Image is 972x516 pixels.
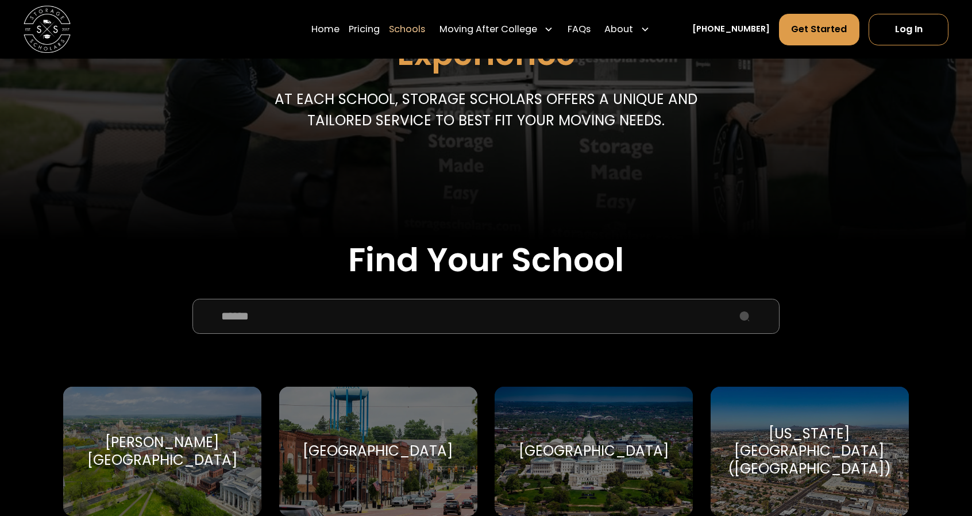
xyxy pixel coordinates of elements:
div: [GEOGRAPHIC_DATA] [519,442,669,460]
a: Schools [389,13,425,45]
a: Home [311,13,340,45]
a: Log In [869,14,948,45]
div: [US_STATE][GEOGRAPHIC_DATA] ([GEOGRAPHIC_DATA]) [724,425,894,478]
a: Go to selected school [279,387,477,516]
a: FAQs [568,13,591,45]
div: Moving After College [439,22,537,37]
div: About [604,22,633,37]
div: [PERSON_NAME][GEOGRAPHIC_DATA] [78,434,248,469]
h1: A Custom-Tailored Moving Experience [205,1,768,72]
a: Get Started [779,14,859,45]
img: Storage Scholars main logo [24,6,71,53]
h2: Find Your School [63,240,909,280]
div: [GEOGRAPHIC_DATA] [303,442,453,460]
p: At each school, storage scholars offers a unique and tailored service to best fit your Moving needs. [272,89,700,132]
a: Go to selected school [711,387,909,516]
div: Moving After College [435,13,558,45]
a: Go to selected school [495,387,693,516]
a: Pricing [349,13,380,45]
div: About [600,13,654,45]
a: Go to selected school [63,387,261,516]
a: [PHONE_NUMBER] [692,23,770,35]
